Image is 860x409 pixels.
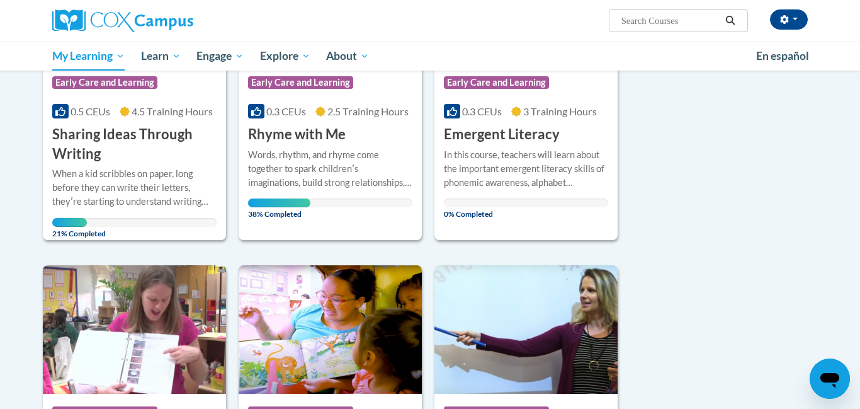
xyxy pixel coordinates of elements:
[770,9,808,30] button: Account Settings
[248,76,353,89] span: Early Care and Learning
[52,76,157,89] span: Early Care and Learning
[326,49,369,64] span: About
[188,42,252,71] a: Engage
[266,105,306,117] span: 0.3 CEUs
[52,125,217,164] h3: Sharing Ideas Through Writing
[43,265,226,394] img: Course Logo
[141,49,181,64] span: Learn
[444,76,549,89] span: Early Care and Learning
[33,42,827,71] div: Main menu
[248,199,310,219] span: 38% Completed
[44,42,133,71] a: My Learning
[260,49,310,64] span: Explore
[52,218,87,227] div: Your progress
[748,43,817,69] a: En español
[434,265,618,394] img: Course Logo
[327,105,409,117] span: 2.5 Training Hours
[52,218,87,238] span: 21% Completed
[52,9,193,32] img: Cox Campus
[248,125,346,144] h3: Rhyme with Me
[248,148,412,190] div: Words, rhythm, and rhyme come together to spark childrenʹs imaginations, build strong relationshi...
[132,105,213,117] span: 4.5 Training Hours
[52,9,291,32] a: Cox Campus
[756,49,809,62] span: En español
[319,42,378,71] a: About
[248,199,310,207] div: Your progress
[620,13,721,28] input: Search Courses
[462,105,502,117] span: 0.3 CEUs
[52,167,217,209] div: When a kid scribbles on paper, long before they can write their letters, theyʹre starting to unde...
[444,148,608,190] div: In this course, teachers will learn about the important emergent literacy skills of phonemic awar...
[721,13,740,28] button: Search
[252,42,319,71] a: Explore
[133,42,189,71] a: Learn
[444,125,560,144] h3: Emergent Literacy
[810,359,850,399] iframe: Button to launch messaging window
[71,105,110,117] span: 0.5 CEUs
[52,49,125,64] span: My Learning
[523,105,597,117] span: 3 Training Hours
[239,265,422,394] img: Course Logo
[196,49,244,64] span: Engage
